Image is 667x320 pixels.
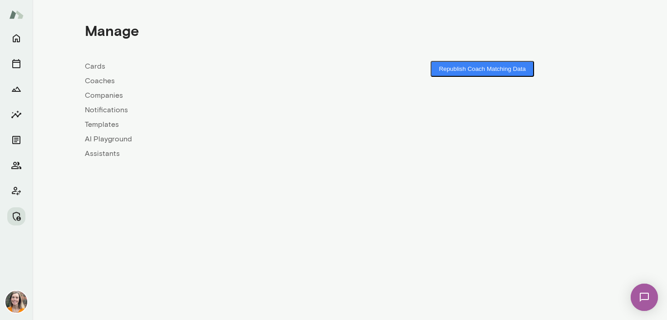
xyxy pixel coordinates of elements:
button: Members [7,156,25,175]
a: Cards [85,61,350,72]
button: Client app [7,182,25,200]
button: Insights [7,105,25,124]
a: Coaches [85,75,350,86]
button: Manage [7,207,25,225]
a: AI Playground [85,134,350,145]
button: Republish Coach Matching Data [431,61,534,77]
h4: Manage [85,22,139,39]
button: Sessions [7,55,25,73]
a: Templates [85,119,350,130]
a: Assistants [85,148,350,159]
a: Notifications [85,105,350,115]
button: Home [7,29,25,47]
button: Documents [7,131,25,149]
a: Companies [85,90,350,101]
button: Growth Plan [7,80,25,98]
img: Mento [9,6,24,23]
img: Carrie Kelly [5,291,27,313]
